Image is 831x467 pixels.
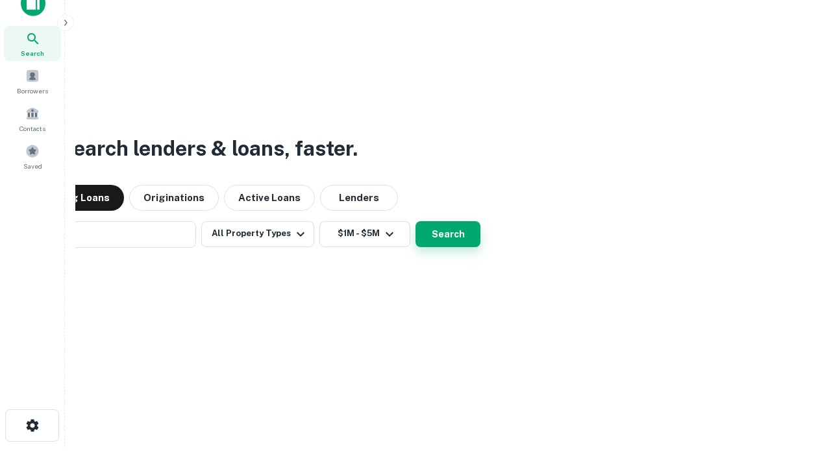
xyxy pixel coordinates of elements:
[59,133,358,164] h3: Search lenders & loans, faster.
[23,161,42,171] span: Saved
[19,123,45,134] span: Contacts
[4,26,61,61] a: Search
[201,221,314,247] button: All Property Types
[224,185,315,211] button: Active Loans
[4,101,61,136] a: Contacts
[21,48,44,58] span: Search
[766,363,831,425] iframe: Chat Widget
[4,64,61,99] a: Borrowers
[129,185,219,211] button: Originations
[4,139,61,174] a: Saved
[320,185,398,211] button: Lenders
[415,221,480,247] button: Search
[319,221,410,247] button: $1M - $5M
[17,86,48,96] span: Borrowers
